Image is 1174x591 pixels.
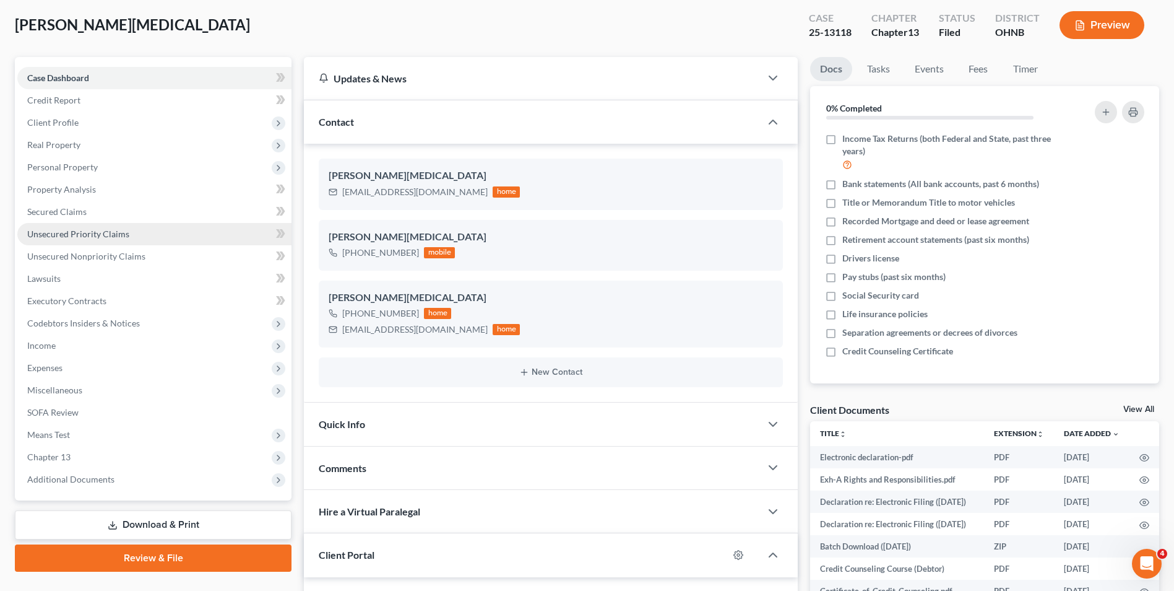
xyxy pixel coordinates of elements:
a: Download & Print [15,510,291,540]
a: Events [905,57,954,81]
span: Miscellaneous [27,385,82,395]
span: SOFA Review [27,407,79,418]
td: Declaration re: Electronic Filing ([DATE]) [810,491,984,513]
td: PDF [984,491,1054,513]
span: 13 [908,26,919,38]
td: [DATE] [1054,446,1129,468]
i: expand_more [1112,431,1120,438]
span: Quick Info [319,418,365,430]
div: [PHONE_NUMBER] [342,307,419,320]
span: Unsecured Priority Claims [27,229,129,239]
div: Client Documents [810,403,889,416]
span: Codebtors Insiders & Notices [27,318,140,328]
span: Executory Contracts [27,295,106,306]
div: 25-13118 [809,25,852,40]
div: home [493,186,520,198]
span: Client Profile [27,117,79,128]
td: [DATE] [1054,535,1129,558]
span: Comments [319,462,366,474]
div: Chapter [871,25,919,40]
td: PDF [984,446,1054,468]
span: 4 [1157,549,1167,559]
span: Additional Documents [27,474,114,484]
a: Credit Report [17,89,291,112]
span: Retirement account statements (past six months) [842,234,1029,246]
a: Date Added expand_more [1064,429,1120,438]
td: Credit Counseling Course (Debtor) [810,558,984,580]
td: [DATE] [1054,491,1129,513]
td: [DATE] [1054,468,1129,491]
td: [DATE] [1054,513,1129,535]
span: Credit Report [27,95,80,105]
td: Exh-A Rights and Responsibilities.pdf [810,468,984,491]
div: OHNB [995,25,1040,40]
td: Electronic declaration-pdf [810,446,984,468]
a: Review & File [15,545,291,572]
a: Titleunfold_more [820,429,847,438]
span: Property Analysis [27,184,96,195]
span: Pay stubs (past six months) [842,271,946,283]
a: Property Analysis [17,178,291,201]
span: Separation agreements or decrees of divorces [842,326,1017,339]
a: Extensionunfold_more [994,429,1044,438]
div: District [995,11,1040,25]
button: Preview [1060,11,1144,39]
i: unfold_more [1037,431,1044,438]
span: Income Tax Returns (both Federal and State, past three years) [842,133,1061,157]
span: [PERSON_NAME][MEDICAL_DATA] [15,15,250,33]
a: Docs [810,57,852,81]
div: Status [939,11,975,25]
span: Lawsuits [27,273,61,284]
div: [PERSON_NAME][MEDICAL_DATA] [329,169,773,183]
button: New Contact [329,367,773,377]
span: Secured Claims [27,206,87,217]
span: Client Portal [319,549,374,561]
a: Fees [959,57,998,81]
a: Tasks [857,57,900,81]
span: Title or Memorandum Title to motor vehicles [842,196,1015,209]
a: Case Dashboard [17,67,291,89]
td: Declaration re: Electronic Filing ([DATE]) [810,513,984,535]
span: Recorded Mortgage and deed or lease agreement [842,215,1029,227]
span: Personal Property [27,162,98,172]
span: Chapter 13 [27,452,71,462]
strong: 0% Completed [826,103,882,113]
div: [PERSON_NAME][MEDICAL_DATA] [329,291,773,305]
span: Credit Counseling Certificate [842,345,953,357]
span: Contact [319,116,354,128]
span: Social Security card [842,289,919,302]
td: ZIP [984,535,1054,558]
a: Unsecured Nonpriority Claims [17,245,291,268]
a: Timer [1003,57,1048,81]
iframe: Intercom live chat [1132,549,1162,579]
a: Unsecured Priority Claims [17,223,291,245]
div: home [424,308,451,319]
div: mobile [424,247,455,258]
div: Chapter [871,11,919,25]
a: SOFA Review [17,401,291,424]
div: Case [809,11,852,25]
span: Income [27,340,56,351]
div: [EMAIL_ADDRESS][DOMAIN_NAME] [342,186,488,198]
div: [PHONE_NUMBER] [342,247,419,259]
span: Hire a Virtual Paralegal [319,506,420,517]
td: Batch Download ([DATE]) [810,535,984,558]
a: Lawsuits [17,268,291,290]
span: Means Test [27,429,70,440]
span: Life insurance policies [842,308,928,320]
a: View All [1123,405,1154,414]
a: Executory Contracts [17,290,291,312]
span: Case Dashboard [27,72,89,83]
div: Filed [939,25,975,40]
span: Unsecured Nonpriority Claims [27,251,145,261]
span: Real Property [27,139,80,150]
div: [EMAIL_ADDRESS][DOMAIN_NAME] [342,323,488,336]
div: Updates & News [319,72,746,85]
i: unfold_more [839,431,847,438]
td: PDF [984,468,1054,491]
a: Secured Claims [17,201,291,223]
span: Bank statements (All bank accounts, past 6 months) [842,178,1039,190]
span: Drivers license [842,252,899,265]
span: Expenses [27,362,63,373]
div: home [493,324,520,335]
